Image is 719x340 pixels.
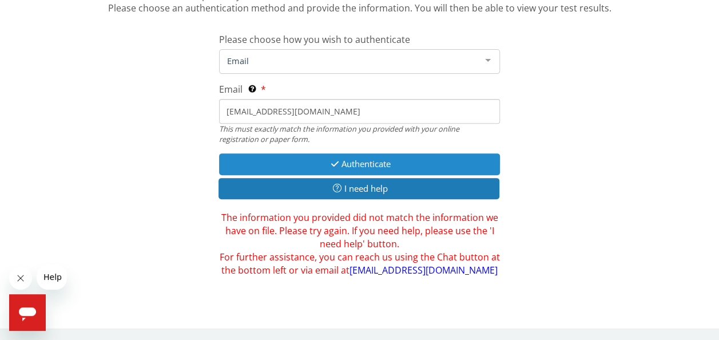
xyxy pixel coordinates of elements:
div: This must exactly match the information you provided with your online registration or paper form. [219,124,500,145]
span: The information you provided did not match the information we have on file. Please try again. If ... [219,211,500,276]
iframe: Message from company [37,264,67,290]
span: Email [224,54,476,67]
span: Email [219,83,243,96]
iframe: Button to launch messaging window [9,294,46,331]
a: [EMAIL_ADDRESS][DOMAIN_NAME] [349,264,498,276]
span: Please choose how you wish to authenticate [219,33,410,46]
button: Authenticate [219,153,500,175]
button: I need help [219,178,499,199]
iframe: Close message [9,267,32,290]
